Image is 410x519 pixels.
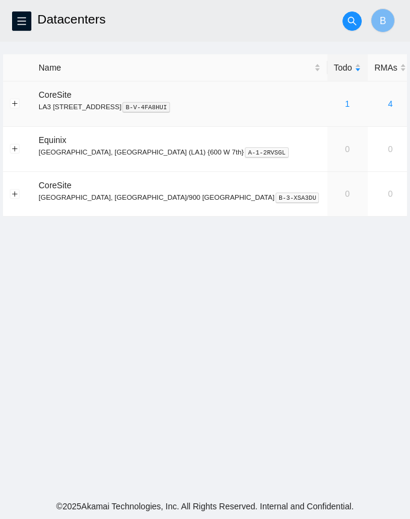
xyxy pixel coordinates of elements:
kbd: B-3-XSA3DU [276,193,319,203]
button: Expand row [10,189,20,199]
span: CoreSite [39,180,71,190]
span: B [380,13,386,28]
a: 1 [345,99,350,109]
button: Expand row [10,144,20,154]
p: LA3 [STREET_ADDRESS] [39,101,321,112]
span: CoreSite [39,90,71,100]
button: search [342,11,362,31]
a: 4 [388,99,393,109]
a: 0 [345,144,350,154]
button: menu [12,11,31,31]
a: 0 [388,144,393,154]
span: menu [13,16,31,26]
p: [GEOGRAPHIC_DATA], [GEOGRAPHIC_DATA]/900 [GEOGRAPHIC_DATA] [39,192,321,203]
button: B [371,8,395,33]
span: Equinix [39,135,66,145]
button: Expand row [10,99,20,109]
a: 0 [345,189,350,199]
p: [GEOGRAPHIC_DATA], [GEOGRAPHIC_DATA] (LA1) {600 W 7th} [39,147,321,158]
kbd: A-1-2RVSGL [245,147,288,158]
kbd: B-V-4FA8HUI [122,102,170,113]
span: search [343,16,361,26]
a: 0 [388,189,393,199]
